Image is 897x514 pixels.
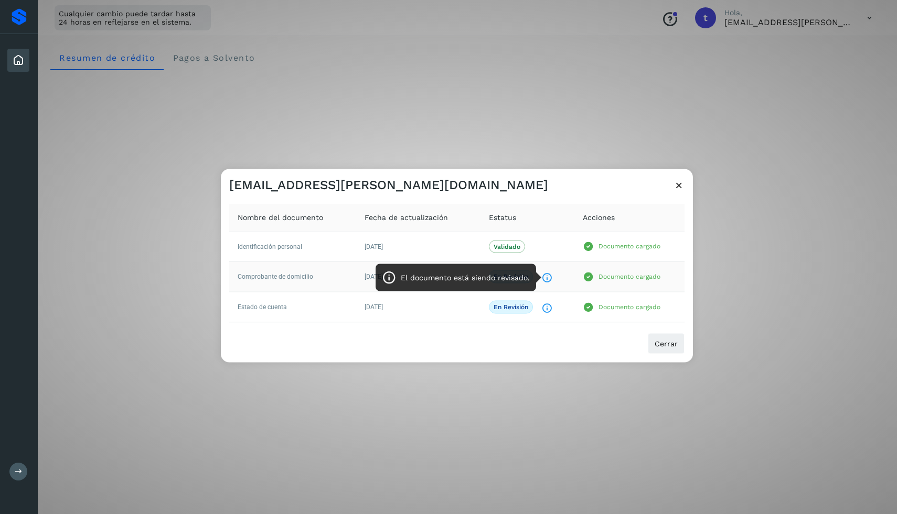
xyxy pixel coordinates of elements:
[583,212,615,223] span: Acciones
[599,243,660,250] p: Documento cargado
[365,243,383,250] span: [DATE]
[494,243,520,250] p: Validado
[401,273,530,282] p: El documento está siendo revisado.
[238,273,313,280] span: Comprobante de domicilio
[238,212,323,223] span: Nombre del documento
[365,273,383,280] span: [DATE]
[229,177,548,192] h3: [EMAIL_ADDRESS][PERSON_NAME][DOMAIN_NAME]
[365,303,383,311] span: [DATE]
[494,303,528,310] p: En revisión
[648,333,685,354] button: Cerrar
[489,212,516,223] span: Estatus
[238,243,302,250] span: Identificación personal
[238,303,287,311] span: Estado de cuenta
[7,49,29,72] div: Inicio
[365,212,448,223] span: Fecha de actualización
[599,303,660,310] p: Documento cargado
[655,340,678,347] span: Cerrar
[599,273,660,280] p: Documento cargado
